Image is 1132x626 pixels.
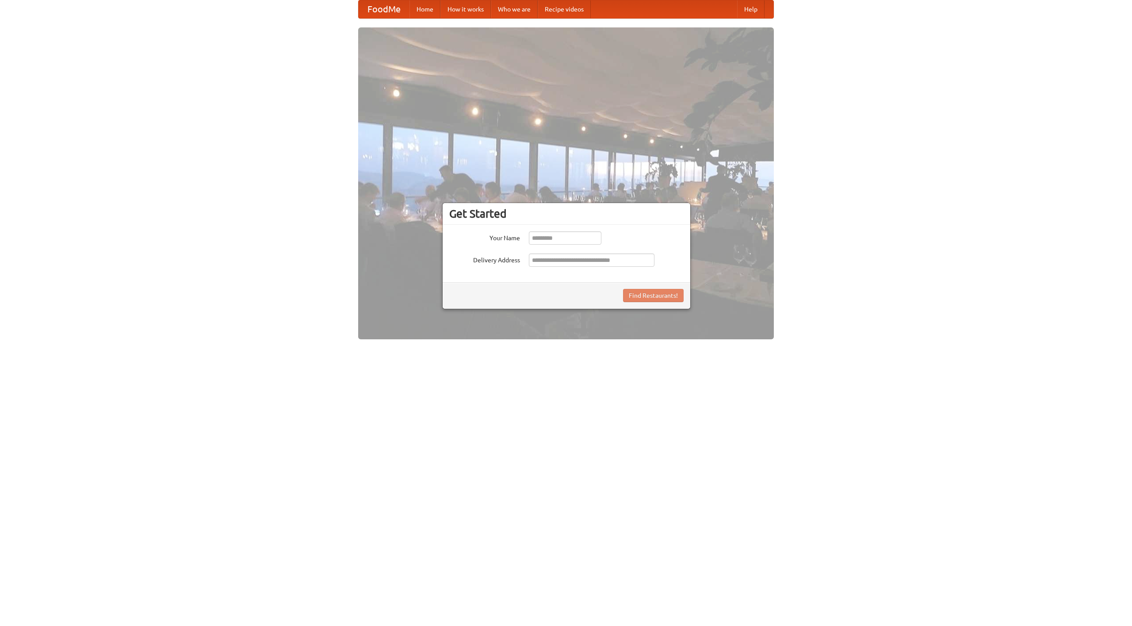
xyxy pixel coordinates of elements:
a: How it works [440,0,491,18]
a: Recipe videos [538,0,591,18]
label: Delivery Address [449,253,520,265]
label: Your Name [449,231,520,242]
a: FoodMe [359,0,409,18]
button: Find Restaurants! [623,289,684,302]
h3: Get Started [449,207,684,220]
a: Help [737,0,765,18]
a: Who we are [491,0,538,18]
a: Home [409,0,440,18]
